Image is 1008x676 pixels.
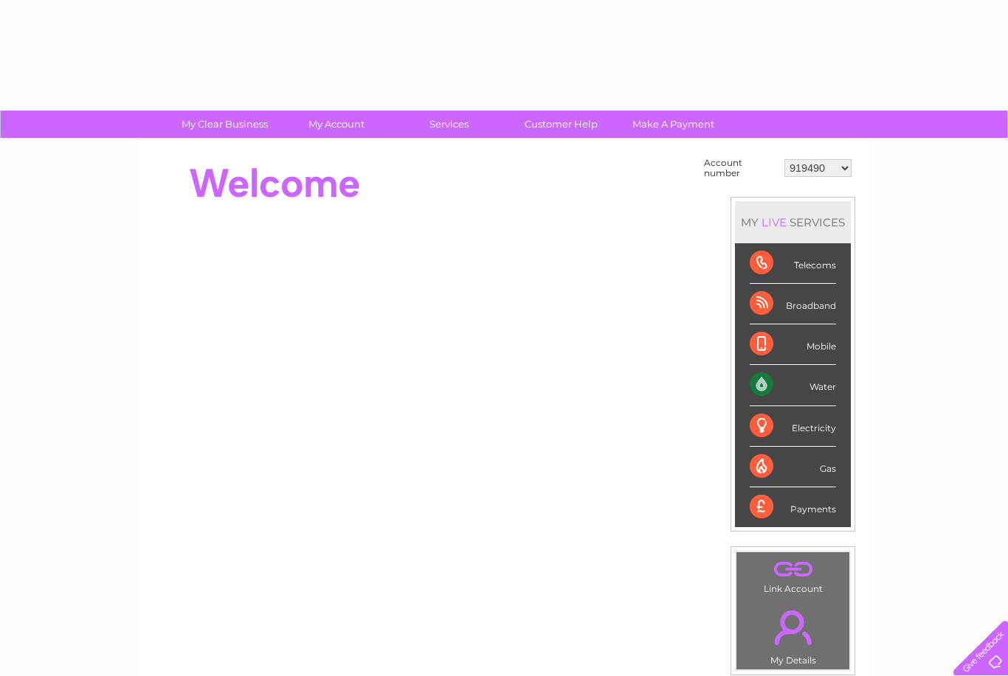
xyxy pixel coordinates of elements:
[735,201,851,243] div: MY SERVICES
[736,551,850,598] td: Link Account
[740,602,846,653] a: .
[612,111,734,138] a: Make A Payment
[750,447,836,487] div: Gas
[750,365,836,405] div: Water
[750,487,836,527] div: Payments
[500,111,622,138] a: Customer Help
[740,556,846,582] a: .
[276,111,398,138] a: My Account
[750,243,836,284] div: Telecoms
[750,284,836,324] div: Broadband
[388,111,510,138] a: Services
[750,324,836,365] div: Mobile
[700,154,781,182] td: Account number
[736,598,850,670] td: My Details
[750,406,836,447] div: Electricity
[164,111,286,138] a: My Clear Business
[759,215,790,229] div: LIVE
